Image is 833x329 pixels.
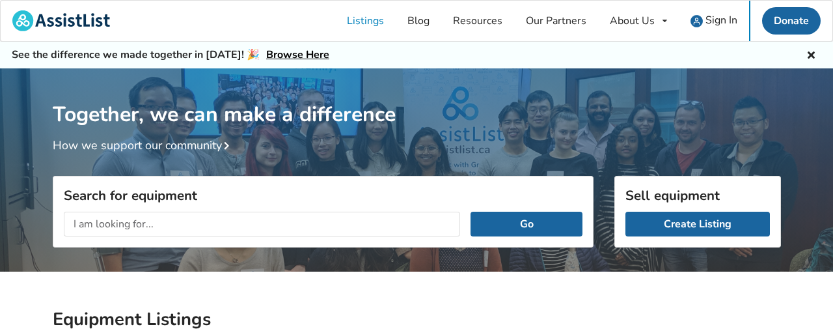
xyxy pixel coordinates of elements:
a: Browse Here [266,48,329,62]
a: user icon Sign In [679,1,749,41]
h5: See the difference we made together in [DATE]! 🎉 [12,48,329,62]
button: Go [471,212,582,236]
a: Donate [762,7,821,35]
img: user icon [690,15,703,27]
a: Our Partners [514,1,598,41]
div: About Us [610,16,655,26]
a: How we support our community [53,137,235,153]
h1: Together, we can make a difference [53,68,781,128]
h3: Sell equipment [625,187,770,204]
a: Resources [441,1,514,41]
a: Blog [396,1,441,41]
span: Sign In [705,13,737,27]
img: assistlist-logo [12,10,110,31]
h3: Search for equipment [64,187,582,204]
input: I am looking for... [64,212,461,236]
a: Listings [335,1,396,41]
a: Create Listing [625,212,770,236]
